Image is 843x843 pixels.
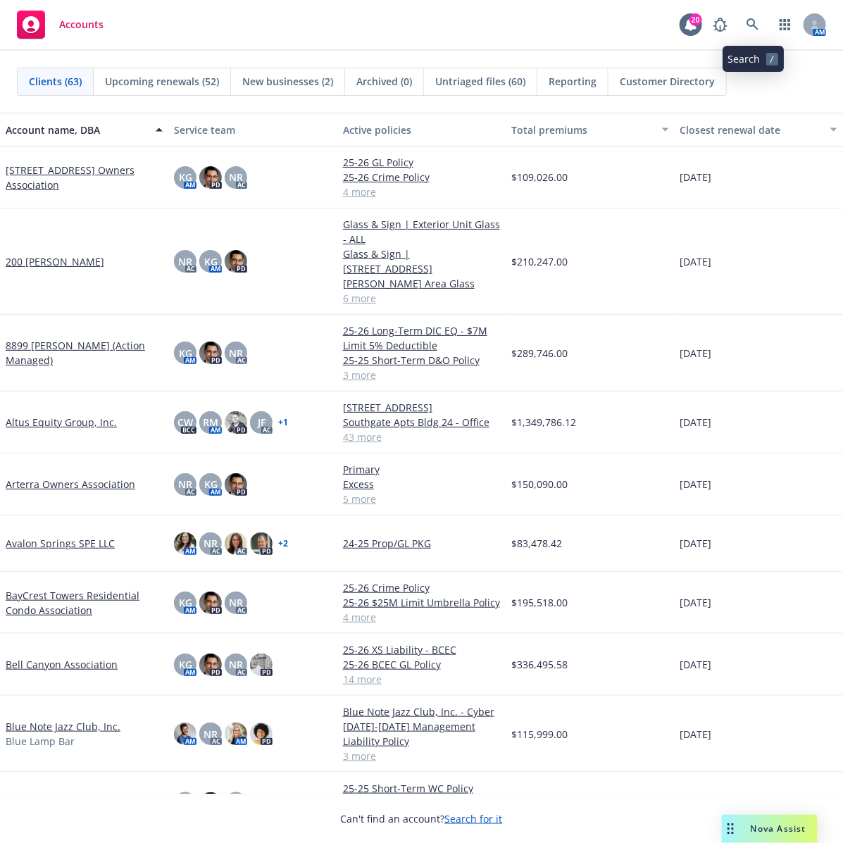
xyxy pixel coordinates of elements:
[343,123,500,137] div: Active policies
[199,166,222,189] img: photo
[751,823,806,835] span: Nova Assist
[680,536,712,551] span: [DATE]
[771,11,799,39] a: Switch app
[203,415,218,430] span: RM
[242,74,333,89] span: New businesses (2)
[6,123,147,137] div: Account name, DBA
[343,217,500,246] a: Glass & Sign | Exterior Unit Glass - ALL
[343,477,500,492] a: Excess
[177,415,193,430] span: CW
[225,473,247,496] img: photo
[435,74,525,89] span: Untriaged files (60)
[199,654,222,676] img: photo
[620,74,715,89] span: Customer Directory
[343,462,500,477] a: Primary
[225,250,247,273] img: photo
[343,580,500,595] a: 25-26 Crime Policy
[105,74,219,89] span: Upcoming renewals (52)
[511,415,576,430] span: $1,349,786.12
[168,113,337,146] button: Service team
[511,123,653,137] div: Total premiums
[511,657,568,672] span: $336,495.58
[511,536,562,551] span: $83,478.42
[343,185,500,199] a: 4 more
[174,123,331,137] div: Service team
[680,657,712,672] span: [DATE]
[179,595,192,610] span: KG
[11,5,109,44] a: Accounts
[199,592,222,614] img: photo
[6,415,117,430] a: Altus Equity Group, Inc.
[680,170,712,185] span: [DATE]
[258,415,266,430] span: JF
[199,342,222,364] img: photo
[6,734,75,749] span: Blue Lamp Bar
[6,163,163,192] a: [STREET_ADDRESS] Owners Association
[343,155,500,170] a: 25-26 GL Policy
[343,719,500,749] a: [DATE]-[DATE] Management Liability Policy
[174,532,196,555] img: photo
[706,11,735,39] a: Report a Bug
[29,74,82,89] span: Clients (63)
[343,368,500,382] a: 3 more
[59,19,104,30] span: Accounts
[680,346,712,361] span: [DATE]
[6,338,163,368] a: 8899 [PERSON_NAME] (Action Managed)
[6,536,115,551] a: Avalon Springs SPE LLC
[343,170,500,185] a: 25-26 Crime Policy
[6,254,104,269] a: 200 [PERSON_NAME]
[343,430,500,444] a: 43 more
[6,657,118,672] a: Bell Canyon Association
[549,74,597,89] span: Reporting
[680,477,712,492] span: [DATE]
[343,323,500,353] a: 25-26 Long-Term DIC EQ - $7M Limit 5% Deductible
[6,477,135,492] a: Arterra Owners Association
[343,610,500,625] a: 4 more
[356,74,412,89] span: Archived (0)
[511,727,568,742] span: $115,999.00
[341,811,503,826] span: Can't find an account?
[6,719,120,734] a: Blue Note Jazz Club, Inc.
[343,595,500,610] a: 25-26 $25M Limit Umbrella Policy
[250,723,273,745] img: photo
[680,254,712,269] span: [DATE]
[511,346,568,361] span: $289,746.00
[250,532,273,555] img: photo
[204,536,218,551] span: NR
[506,113,674,146] button: Total premiums
[511,477,568,492] span: $150,090.00
[225,723,247,745] img: photo
[278,418,288,427] a: + 1
[174,723,196,745] img: photo
[343,415,500,430] a: Southgate Apts Bldg 24 - Office
[343,246,500,291] a: Glass & Sign | [STREET_ADDRESS][PERSON_NAME] Area Glass
[680,727,712,742] span: [DATE]
[178,254,192,269] span: NR
[225,532,247,555] img: photo
[229,170,243,185] span: NR
[343,400,500,415] a: [STREET_ADDRESS]
[722,815,739,843] div: Drag to move
[178,477,192,492] span: NR
[343,642,500,657] a: 25-26 XS Liability - BCEC
[511,595,568,610] span: $195,518.00
[739,11,767,39] a: Search
[680,123,822,137] div: Closest renewal date
[225,411,247,434] img: photo
[722,815,818,843] button: Nova Assist
[204,477,218,492] span: KG
[204,254,218,269] span: KG
[229,657,243,672] span: NR
[278,539,288,548] a: + 2
[343,672,500,687] a: 14 more
[250,654,273,676] img: photo
[343,353,500,368] a: 25-25 Short-Term D&O Policy
[680,595,712,610] span: [DATE]
[445,812,503,825] a: Search for it
[343,536,500,551] a: 24-25 Prop/GL PKG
